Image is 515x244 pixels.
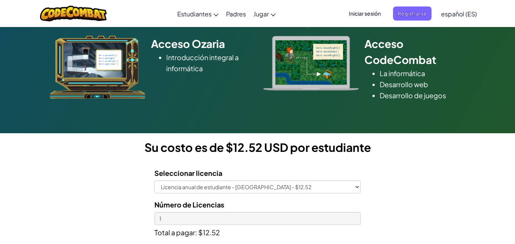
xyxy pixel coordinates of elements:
[380,90,465,101] li: Desarrollo de juegos
[173,3,222,24] a: Estudiantes
[263,36,359,91] img: type_real_code.png
[441,10,477,18] span: español (ES)
[437,3,481,24] a: español (ES)
[222,3,250,24] a: Padres
[393,6,432,21] button: Registrarse
[380,68,465,79] li: La informática
[344,6,385,21] button: Iniciar sesión
[154,167,222,179] label: Seleccionar licencia
[154,225,360,238] p: Total a pagar: $12.52
[154,199,224,210] label: Número de Licencias
[250,3,279,24] a: Jugar
[151,36,252,52] h2: Acceso Ozaria
[40,6,107,21] img: CodeCombat logo
[177,10,212,18] span: Estudiantes
[364,36,465,68] h2: Acceso CodeCombat
[253,10,269,18] span: Jugar
[50,36,145,99] img: ozaria_acodus.png
[380,79,465,90] li: Desarrollo web
[166,52,252,74] li: Introducción integral a informática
